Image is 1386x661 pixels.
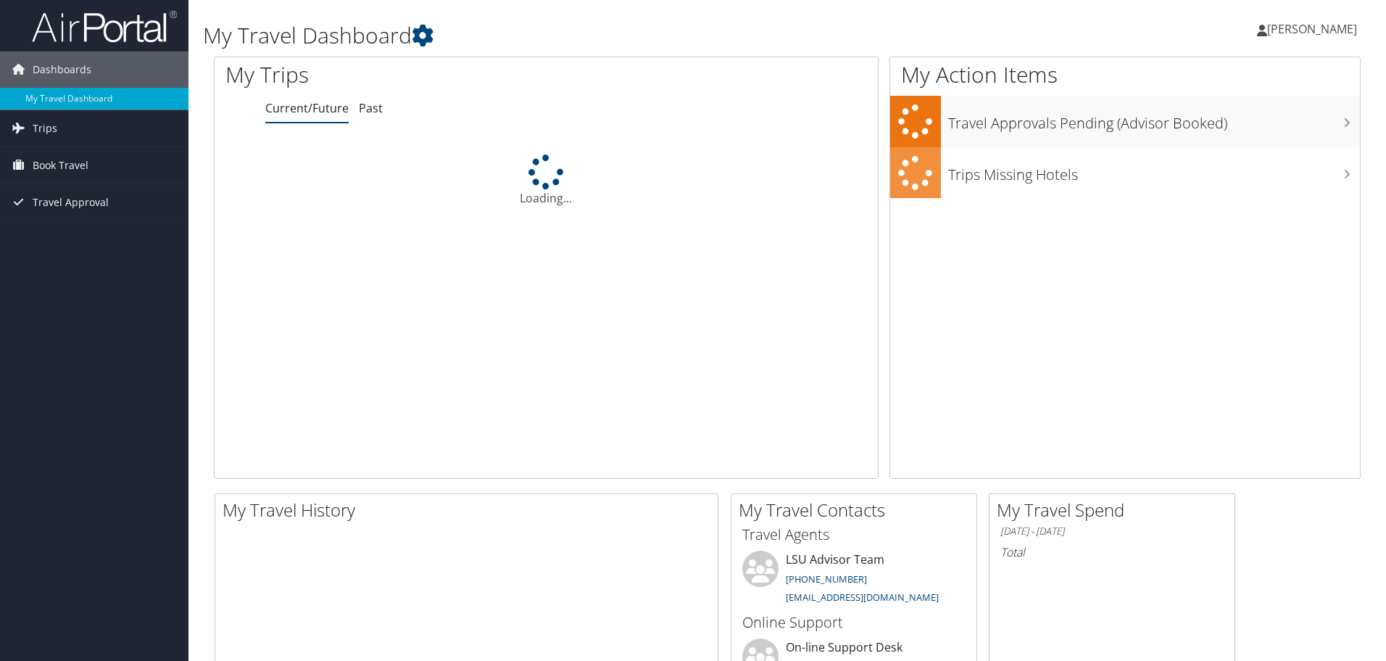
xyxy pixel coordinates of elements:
[32,9,177,44] img: airportal-logo.png
[265,100,349,116] a: Current/Future
[948,106,1360,134] h3: Travel Approvals Pending (Advisor Booked)
[1267,21,1357,37] span: [PERSON_NAME]
[203,20,982,51] h1: My Travel Dashboard
[33,52,91,88] span: Dashboards
[223,498,718,522] h2: My Travel History
[735,551,973,610] li: LSU Advisor Team
[786,591,939,604] a: [EMAIL_ADDRESS][DOMAIN_NAME]
[997,498,1234,522] h2: My Travel Spend
[215,155,878,207] div: Loading...
[742,612,966,633] h3: Online Support
[948,157,1360,185] h3: Trips Missing Hotels
[1257,7,1372,51] a: [PERSON_NAME]
[225,59,591,90] h1: My Trips
[786,572,867,586] a: [PHONE_NUMBER]
[33,110,57,147] span: Trips
[890,59,1360,90] h1: My Action Items
[1000,544,1224,560] h6: Total
[742,525,966,545] h3: Travel Agents
[890,147,1360,199] a: Trips Missing Hotels
[33,184,109,221] span: Travel Approval
[33,147,88,184] span: Book Travel
[359,100,383,116] a: Past
[890,96,1360,147] a: Travel Approvals Pending (Advisor Booked)
[1000,525,1224,538] h6: [DATE] - [DATE]
[739,498,976,522] h2: My Travel Contacts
